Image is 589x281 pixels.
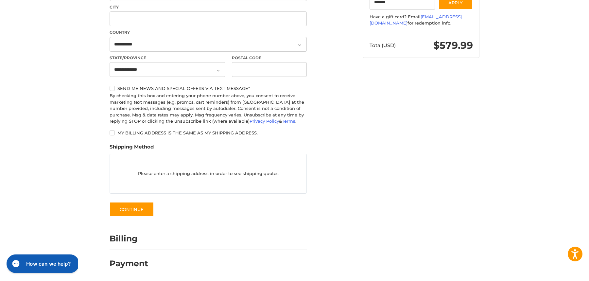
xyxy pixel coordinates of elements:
a: Terms [282,118,295,124]
label: My billing address is the same as my shipping address. [110,130,307,135]
label: Postal Code [232,55,307,61]
label: City [110,4,307,10]
label: State/Province [110,55,225,61]
label: Send me news and special offers via text message* [110,86,307,91]
a: Privacy Policy [250,118,279,124]
iframe: Gorgias live chat messenger [7,253,78,274]
span: $579.99 [433,39,473,51]
h2: Billing [110,234,148,244]
legend: Shipping Method [110,143,154,154]
p: Please enter a shipping address in order to see shipping quotes [110,167,306,180]
h2: Payment [110,258,148,269]
div: By checking this box and entering your phone number above, you consent to receive marketing text ... [110,93,307,125]
button: Continue [110,202,154,217]
iframe: Google Customer Reviews [535,263,589,281]
span: Total (USD) [370,42,396,48]
label: Country [110,29,307,35]
div: Have a gift card? Email for redemption info. [370,14,473,26]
